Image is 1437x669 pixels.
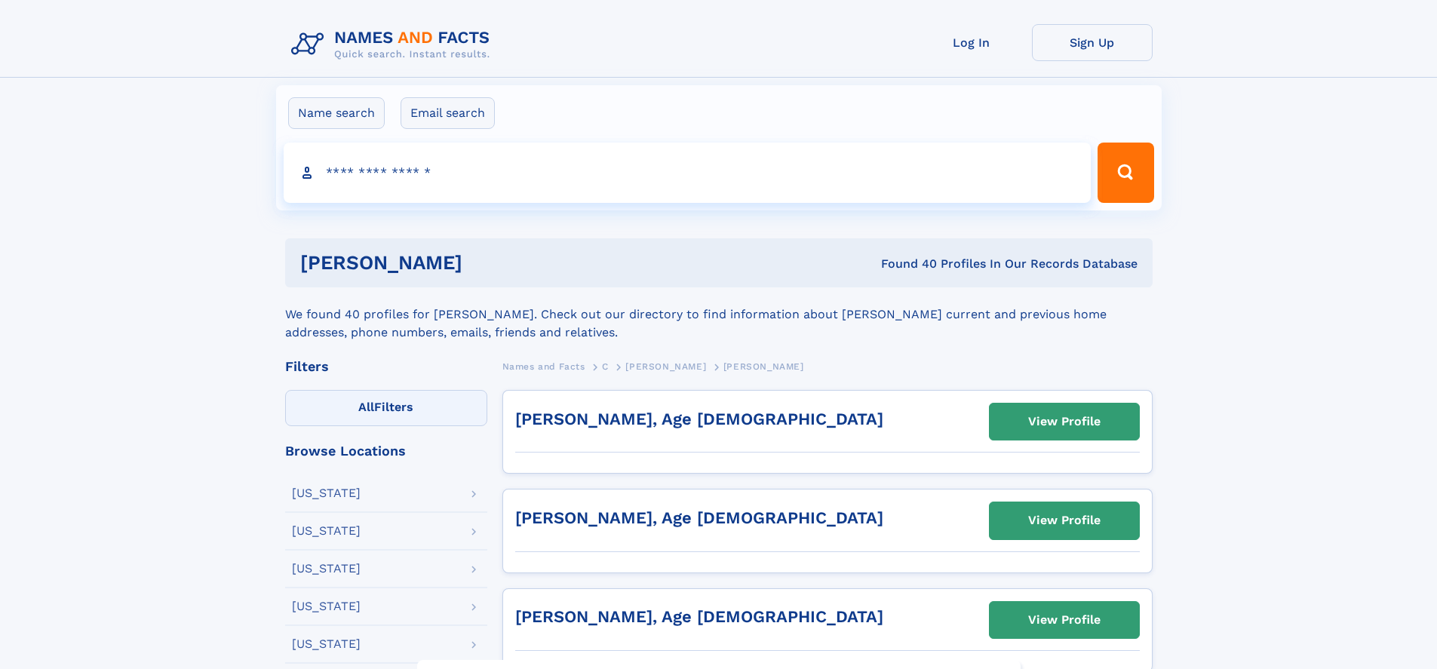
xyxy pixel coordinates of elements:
img: Logo Names and Facts [285,24,502,65]
h1: [PERSON_NAME] [300,253,672,272]
div: [US_STATE] [292,600,361,612]
div: Browse Locations [285,444,487,458]
input: search input [284,143,1092,203]
label: Name search [288,97,385,129]
a: [PERSON_NAME], Age [DEMOGRAPHIC_DATA] [515,508,883,527]
div: Found 40 Profiles In Our Records Database [671,256,1138,272]
a: [PERSON_NAME], Age [DEMOGRAPHIC_DATA] [515,607,883,626]
span: [PERSON_NAME] [625,361,706,372]
a: Names and Facts [502,357,585,376]
a: C [602,357,609,376]
button: Search Button [1098,143,1153,203]
div: [US_STATE] [292,638,361,650]
div: [US_STATE] [292,525,361,537]
a: Log In [911,24,1032,61]
a: Sign Up [1032,24,1153,61]
a: [PERSON_NAME] [625,357,706,376]
span: All [358,400,374,414]
a: View Profile [990,404,1139,440]
a: View Profile [990,602,1139,638]
label: Filters [285,390,487,426]
a: [PERSON_NAME], Age [DEMOGRAPHIC_DATA] [515,410,883,428]
div: View Profile [1028,603,1101,637]
div: [US_STATE] [292,487,361,499]
div: View Profile [1028,404,1101,439]
div: We found 40 profiles for [PERSON_NAME]. Check out our directory to find information about [PERSON... [285,287,1153,342]
div: [US_STATE] [292,563,361,575]
span: [PERSON_NAME] [723,361,804,372]
div: Filters [285,360,487,373]
label: Email search [401,97,495,129]
span: C [602,361,609,372]
div: View Profile [1028,503,1101,538]
a: View Profile [990,502,1139,539]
